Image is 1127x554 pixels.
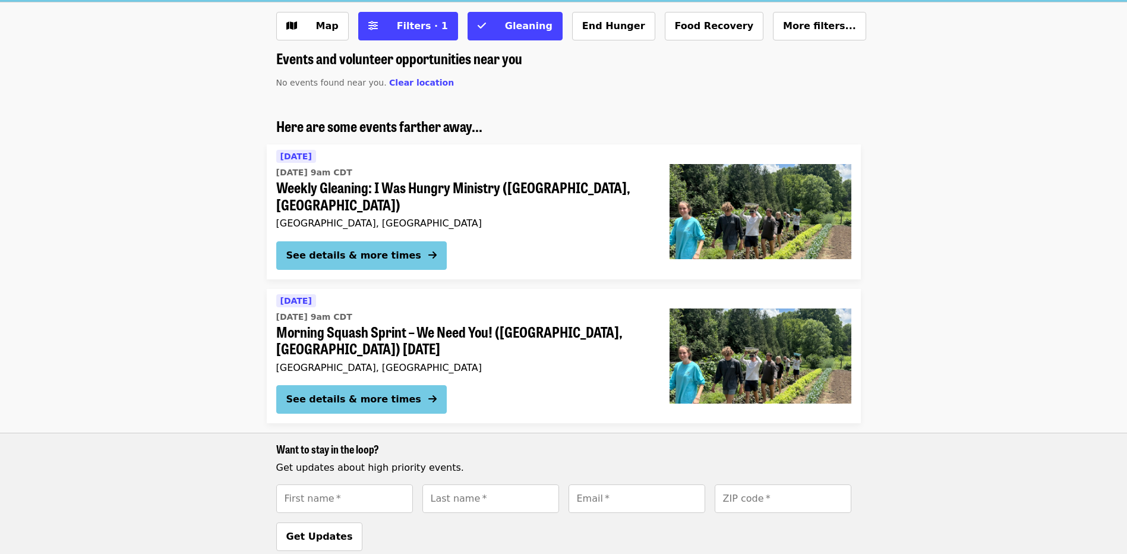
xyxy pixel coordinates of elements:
[276,12,349,40] button: Show map view
[276,166,352,179] time: [DATE] 9am CDT
[670,309,851,404] img: Morning Squash Sprint – We Need You! (Antioch, TN) 9/6/2025 organized by Society of St. Andrew
[397,20,448,32] span: Filters · 1
[276,462,464,473] span: Get updates about high priority events.
[389,78,454,87] span: Clear location
[505,20,553,32] span: Gleaning
[389,77,454,89] button: Clear location
[773,12,866,40] button: More filters...
[316,20,339,32] span: Map
[783,20,856,32] span: More filters...
[478,20,486,32] i: check icon
[276,484,413,513] input: [object Object]
[286,20,297,32] i: map icon
[286,248,421,263] div: See details & more times
[267,144,861,279] a: See details for "Weekly Gleaning: I Was Hungry Ministry (Antioch, TN)"
[715,484,851,513] input: [object Object]
[670,164,851,259] img: Weekly Gleaning: I Was Hungry Ministry (Antioch, TN) organized by Society of St. Andrew
[280,152,312,161] span: [DATE]
[468,12,563,40] button: Gleaning
[286,392,421,407] div: See details & more times
[276,218,651,229] div: [GEOGRAPHIC_DATA], [GEOGRAPHIC_DATA]
[276,241,447,270] button: See details & more times
[276,323,651,358] span: Morning Squash Sprint – We Need You! ([GEOGRAPHIC_DATA], [GEOGRAPHIC_DATA]) [DATE]
[276,48,522,68] span: Events and volunteer opportunities near you
[276,311,352,323] time: [DATE] 9am CDT
[358,12,458,40] button: Filters (1 selected)
[276,115,482,136] span: Here are some events farther away...
[572,12,655,40] button: End Hunger
[422,484,559,513] input: [object Object]
[286,531,353,542] span: Get Updates
[428,250,437,261] i: arrow-right icon
[428,394,437,405] i: arrow-right icon
[267,289,861,424] a: See details for "Morning Squash Sprint – We Need You! (Antioch, TN) 9/6/2025"
[569,484,705,513] input: [object Object]
[665,12,764,40] button: Food Recovery
[276,522,363,551] button: Get Updates
[276,385,447,414] button: See details & more times
[368,20,378,32] i: sliders-h icon
[276,441,379,457] span: Want to stay in the loop?
[280,296,312,306] span: [DATE]
[276,179,651,213] span: Weekly Gleaning: I Was Hungry Ministry ([GEOGRAPHIC_DATA], [GEOGRAPHIC_DATA])
[276,362,651,373] div: [GEOGRAPHIC_DATA], [GEOGRAPHIC_DATA]
[276,78,387,87] span: No events found near you.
